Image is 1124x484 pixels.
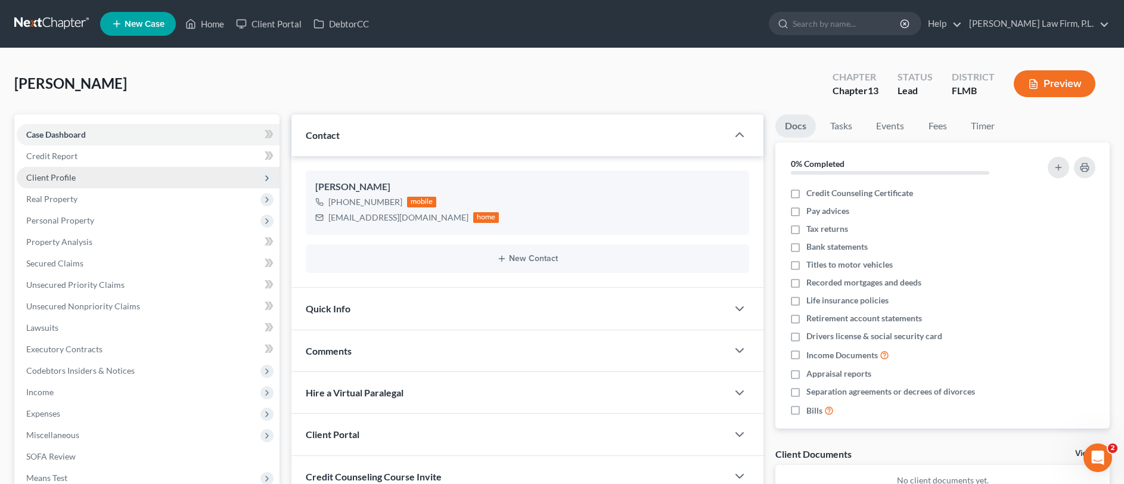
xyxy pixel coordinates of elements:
iframe: Intercom live chat [1083,443,1112,472]
a: Unsecured Priority Claims [17,274,280,296]
a: Unsecured Nonpriority Claims [17,296,280,317]
a: SOFA Review [17,446,280,467]
span: Credit Counseling Course Invite [306,471,442,482]
div: Chapter [833,84,878,98]
div: District [952,70,995,84]
span: [PERSON_NAME] [14,75,127,92]
div: [PHONE_NUMBER] [328,196,402,208]
div: Lead [898,84,933,98]
div: home [473,212,499,223]
span: Miscellaneous [26,430,79,440]
div: FLMB [952,84,995,98]
div: [PERSON_NAME] [315,180,740,194]
span: Comments [306,345,352,356]
strong: 0% Completed [791,159,844,169]
span: Pay advices [806,205,849,217]
span: Unsecured Nonpriority Claims [26,301,140,311]
span: Client Portal [306,429,359,440]
span: SOFA Review [26,451,76,461]
span: Property Analysis [26,237,92,247]
button: New Contact [315,254,740,263]
span: Credit Report [26,151,77,161]
span: Secured Claims [26,258,83,268]
span: Executory Contracts [26,344,103,354]
span: Life insurance policies [806,294,889,306]
span: Quick Info [306,303,350,314]
span: Case Dashboard [26,129,86,139]
a: Secured Claims [17,253,280,274]
span: Means Test [26,473,67,483]
a: Events [867,114,914,138]
span: Expenses [26,408,60,418]
a: Tasks [821,114,862,138]
span: 13 [868,85,878,96]
div: Client Documents [775,448,852,460]
div: [EMAIL_ADDRESS][DOMAIN_NAME] [328,212,468,224]
div: Chapter [833,70,878,84]
span: Recorded mortgages and deeds [806,277,921,288]
a: Help [922,13,962,35]
span: Codebtors Insiders & Notices [26,365,135,376]
span: 2 [1108,443,1117,453]
a: Lawsuits [17,317,280,339]
span: Income [26,387,54,397]
span: Hire a Virtual Paralegal [306,387,403,398]
span: Appraisal reports [806,368,871,380]
a: View All [1075,449,1105,458]
span: Bank statements [806,241,868,253]
span: Bills [806,405,822,417]
span: Tax returns [806,223,848,235]
span: Income Documents [806,349,878,361]
span: Credit Counseling Certificate [806,187,913,199]
button: Preview [1014,70,1095,97]
a: Home [179,13,230,35]
a: Case Dashboard [17,124,280,145]
span: Personal Property [26,215,94,225]
span: Retirement account statements [806,312,922,324]
div: Status [898,70,933,84]
a: Property Analysis [17,231,280,253]
span: Titles to motor vehicles [806,259,893,271]
a: Timer [961,114,1004,138]
a: DebtorCC [308,13,375,35]
span: Unsecured Priority Claims [26,280,125,290]
div: mobile [407,197,437,207]
a: [PERSON_NAME] Law Firm, P.L. [963,13,1109,35]
span: New Case [125,20,164,29]
a: Client Portal [230,13,308,35]
span: Lawsuits [26,322,58,333]
span: Real Property [26,194,77,204]
a: Credit Report [17,145,280,167]
a: Fees [918,114,957,138]
span: Separation agreements or decrees of divorces [806,386,975,398]
a: Executory Contracts [17,339,280,360]
span: Contact [306,129,340,141]
span: Drivers license & social security card [806,330,942,342]
a: Docs [775,114,816,138]
span: Client Profile [26,172,76,182]
input: Search by name... [793,13,902,35]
